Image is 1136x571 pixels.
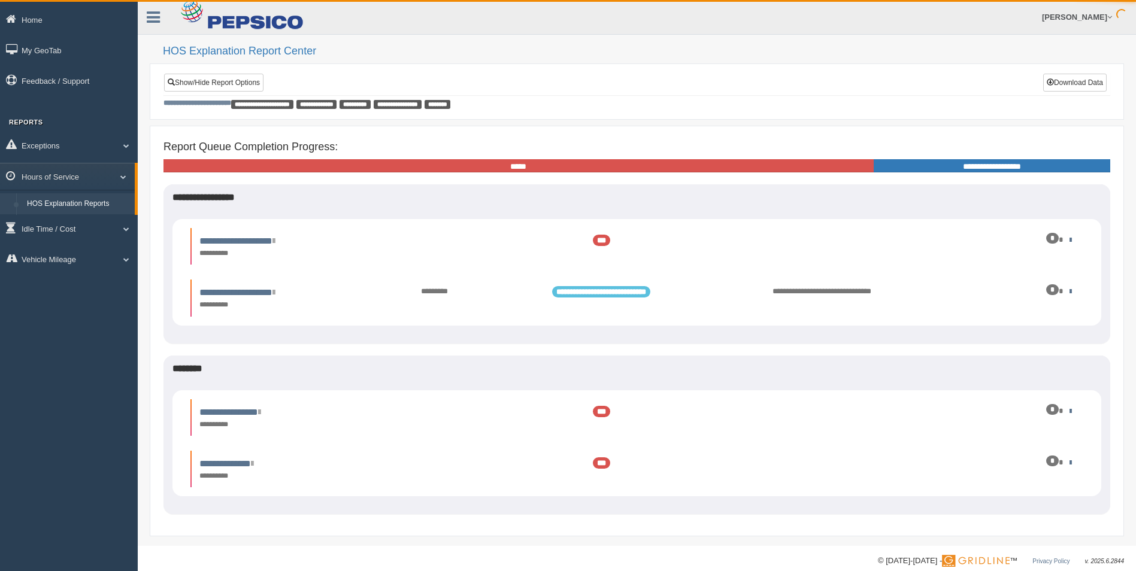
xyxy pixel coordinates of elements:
[1085,558,1124,564] span: v. 2025.6.2844
[163,45,1124,57] h2: HOS Explanation Report Center
[190,451,1083,487] li: Expand
[1043,74,1107,92] button: Download Data
[190,399,1083,436] li: Expand
[1032,558,1070,564] a: Privacy Policy
[163,141,1110,153] h4: Report Queue Completion Progress:
[942,555,1010,567] img: Gridline
[878,555,1124,567] div: © [DATE]-[DATE] - ™
[190,228,1083,265] li: Expand
[164,74,263,92] a: Show/Hide Report Options
[190,280,1083,316] li: Expand
[22,193,135,215] a: HOS Explanation Reports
